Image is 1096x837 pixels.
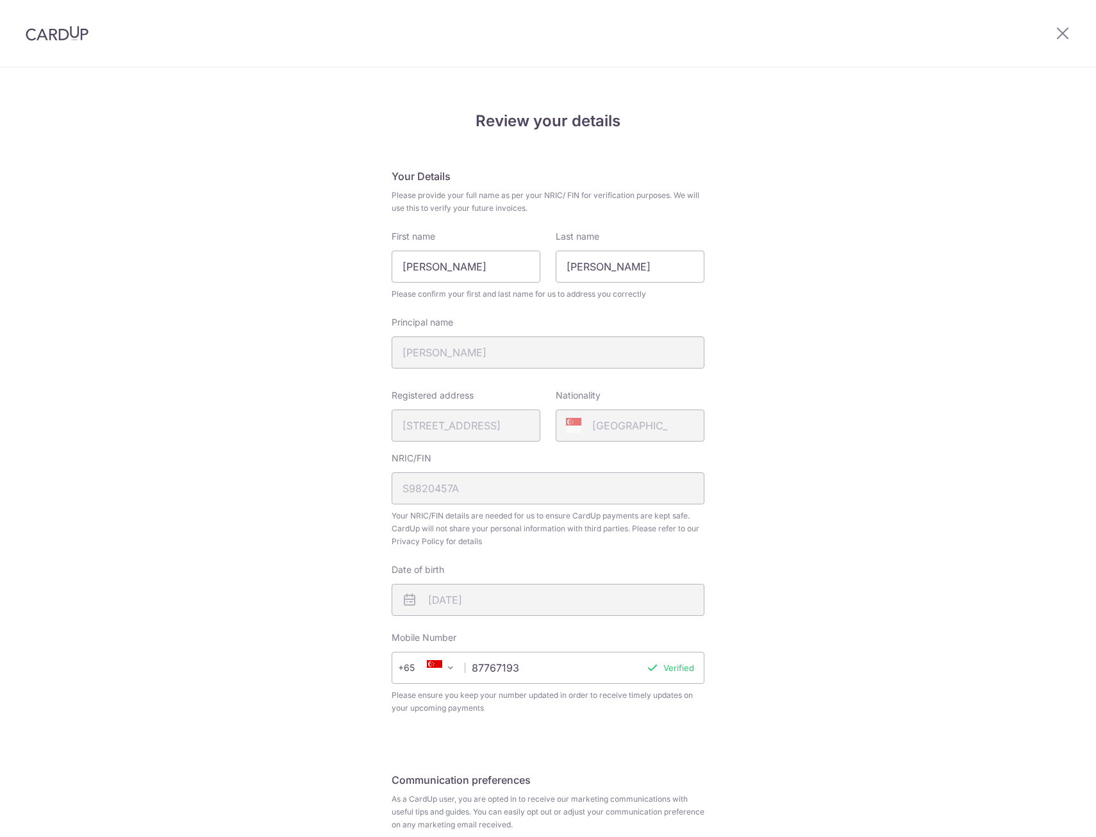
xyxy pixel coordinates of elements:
label: Nationality [556,389,601,402]
label: NRIC/FIN [392,452,431,465]
label: First name [392,230,435,243]
span: +65 [402,660,433,675]
label: Last name [556,230,599,243]
label: Registered address [392,389,474,402]
label: Date of birth [392,563,444,576]
span: Please provide your full name as per your NRIC/ FIN for verification purposes. We will use this t... [392,189,704,215]
span: Your NRIC/FIN details are needed for us to ensure CardUp payments are kept safe. CardUp will not ... [392,510,704,548]
label: Principal name [392,316,453,329]
span: +65 [398,660,433,675]
h5: Communication preferences [392,772,704,788]
h4: Review your details [392,110,704,133]
span: Please ensure you keep your number updated in order to receive timely updates on your upcoming pa... [392,689,704,715]
label: Mobile Number [392,631,456,644]
span: Please confirm your first and last name for us to address you correctly [392,288,704,301]
h5: Your Details [392,169,704,184]
input: Last name [556,251,704,283]
img: CardUp [26,26,88,41]
input: First Name [392,251,540,283]
span: As a CardUp user, you are opted in to receive our marketing communications with useful tips and g... [392,793,704,831]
